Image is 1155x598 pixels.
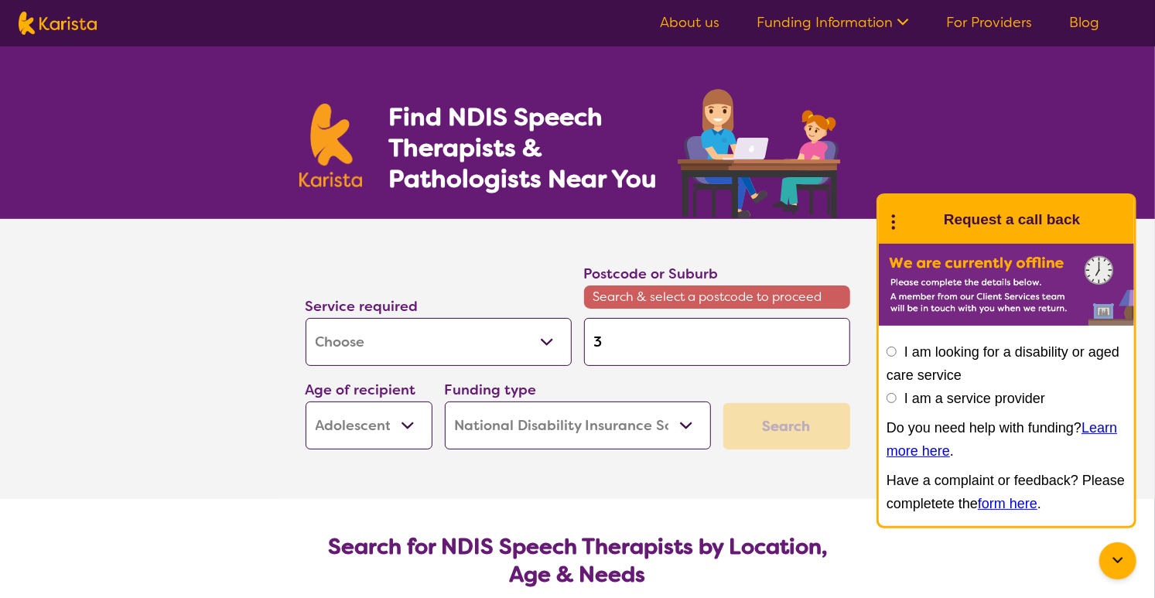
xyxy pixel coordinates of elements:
[445,381,537,399] label: Funding type
[887,344,1119,383] label: I am looking for a disability or aged care service
[757,13,909,32] a: Funding Information
[887,469,1126,515] p: Have a complaint or feedback? Please completete the .
[299,104,363,187] img: Karista logo
[944,208,1080,231] h1: Request a call back
[306,381,416,399] label: Age of recipient
[946,13,1032,32] a: For Providers
[306,297,419,316] label: Service required
[584,285,850,309] span: Search & select a postcode to proceed
[19,12,97,35] img: Karista logo
[660,13,719,32] a: About us
[584,265,719,283] label: Postcode or Suburb
[879,244,1134,326] img: Karista offline chat form to request call back
[904,204,935,235] img: Karista
[584,318,850,366] input: Type
[1069,13,1099,32] a: Blog
[318,533,838,589] h2: Search for NDIS Speech Therapists by Location, Age & Needs
[978,496,1037,511] a: form here
[388,101,675,194] h1: Find NDIS Speech Therapists & Pathologists Near You
[887,416,1126,463] p: Do you need help with funding? .
[904,391,1045,406] label: I am a service provider
[665,84,856,219] img: speech-therapy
